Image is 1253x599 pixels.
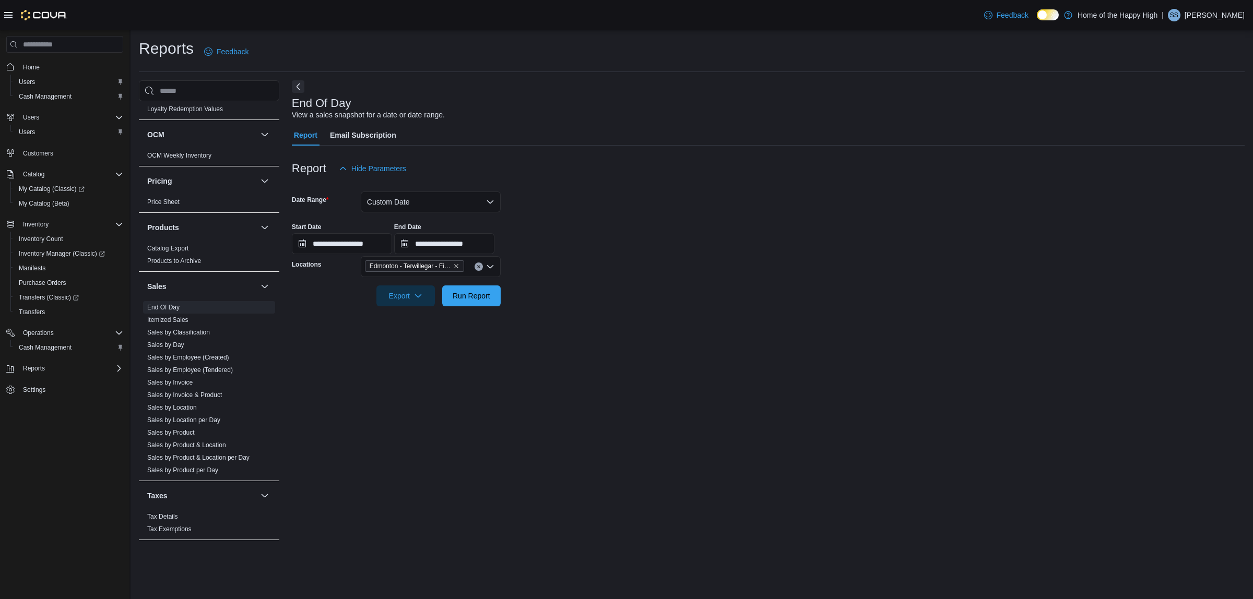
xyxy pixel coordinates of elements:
button: Users [19,111,43,124]
button: Transfers [10,305,127,319]
span: Sales by Location [147,403,197,412]
span: My Catalog (Classic) [15,183,123,195]
button: Purchase Orders [10,275,127,290]
a: Tax Details [147,513,178,520]
span: Reports [19,362,123,375]
button: OCM [258,128,271,141]
a: Cash Management [15,341,76,354]
button: Customers [2,146,127,161]
button: Products [147,222,256,233]
span: Sales by Product per Day [147,466,218,474]
a: Inventory Count [15,233,67,245]
span: Sales by Employee (Created) [147,353,229,362]
div: View a sales snapshot for a date or date range. [292,110,445,121]
button: Users [10,125,127,139]
span: My Catalog (Beta) [19,199,69,208]
a: Sales by Product & Location [147,441,226,449]
span: Transfers [19,308,45,316]
button: Open list of options [486,262,494,271]
button: Sales [258,280,271,293]
span: Sales by Product & Location per Day [147,453,250,462]
a: Transfers (Classic) [10,290,127,305]
div: Sajjad Syed [1168,9,1180,21]
button: Reports [19,362,49,375]
span: Purchase Orders [15,277,123,289]
span: Catalog [19,168,123,181]
input: Press the down key to open a popover containing a calendar. [394,233,494,254]
span: Tax Exemptions [147,525,192,533]
span: Users [15,76,123,88]
a: OCM Weekly Inventory [147,152,211,159]
div: Products [139,242,279,271]
span: Cash Management [15,90,123,103]
span: Itemized Sales [147,316,188,324]
a: Tax Exemptions [147,525,192,533]
a: Sales by Classification [147,329,210,336]
a: Sales by Employee (Created) [147,354,229,361]
button: Cash Management [10,340,127,355]
div: OCM [139,149,279,166]
button: Hide Parameters [335,158,410,179]
span: OCM Weekly Inventory [147,151,211,160]
button: Users [2,110,127,125]
span: Edmonton - Terwillegar - Fire & Flower [365,260,464,272]
span: Reports [23,364,45,373]
a: Users [15,126,39,138]
span: My Catalog (Beta) [15,197,123,210]
a: Feedback [200,41,253,62]
h3: Report [292,162,326,175]
a: End Of Day [147,304,180,311]
span: Run Report [453,291,490,301]
span: Cash Management [19,92,72,101]
a: Settings [19,384,50,396]
h3: Products [147,222,179,233]
a: My Catalog (Classic) [10,182,127,196]
div: Sales [139,301,279,481]
a: Sales by Location [147,404,197,411]
button: Run Report [442,285,501,306]
h3: Sales [147,281,167,292]
h3: End Of Day [292,97,351,110]
label: End Date [394,223,421,231]
button: My Catalog (Beta) [10,196,127,211]
button: Pricing [258,175,271,187]
a: Products to Archive [147,257,201,265]
span: Transfers (Classic) [15,291,123,304]
a: Catalog Export [147,245,188,252]
button: Catalog [19,168,49,181]
div: Pricing [139,196,279,212]
a: Sales by Product per Day [147,466,218,474]
nav: Complex example [6,55,123,424]
button: Catalog [2,167,127,182]
button: Cash Management [10,89,127,104]
span: Inventory Count [19,235,63,243]
h3: OCM [147,129,164,140]
span: Transfers [15,306,123,318]
span: Manifests [15,262,123,274]
span: Sales by Classification [147,328,210,337]
span: Users [15,126,123,138]
button: Reports [2,361,127,376]
span: Home [23,63,40,71]
button: Operations [2,326,127,340]
span: My Catalog (Classic) [19,185,85,193]
a: Cash Management [15,90,76,103]
button: Inventory [19,218,53,231]
span: Users [19,78,35,86]
span: Export [383,285,429,306]
span: Customers [23,149,53,158]
span: Edmonton - Terwillegar - Fire & Flower [370,261,451,271]
span: Inventory [23,220,49,229]
button: Taxes [147,490,256,501]
a: Sales by Product [147,429,195,436]
a: Sales by Employee (Tendered) [147,366,233,374]
a: Inventory Manager (Classic) [10,246,127,261]
span: Users [19,111,123,124]
label: Locations [292,260,322,269]
button: Remove Edmonton - Terwillegar - Fire & Flower from selection in this group [453,263,459,269]
span: Customers [19,147,123,160]
span: Email Subscription [330,125,396,146]
button: Next [292,80,304,93]
a: My Catalog (Classic) [15,183,89,195]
